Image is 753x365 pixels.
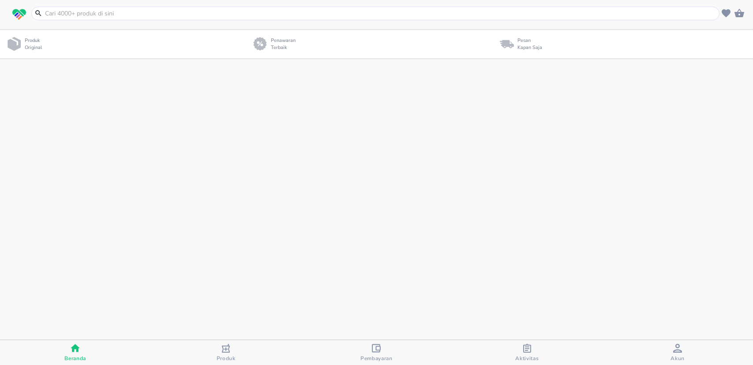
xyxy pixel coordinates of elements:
[671,355,685,362] span: Akun
[301,340,452,365] button: Pembayaran
[517,37,542,52] p: Pesan Kapan Saja
[150,340,301,365] button: Produk
[271,37,299,52] p: Penawaran Terbaik
[12,9,26,20] img: logo_swiperx_s.bd005f3b.svg
[515,355,539,362] span: Aktivitas
[360,355,393,362] span: Pembayaran
[44,9,717,18] input: Cari 4000+ produk di sini
[64,355,86,362] span: Beranda
[452,340,602,365] button: Aktivitas
[25,37,45,52] p: Produk Original
[217,355,236,362] span: Produk
[603,340,753,365] button: Akun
